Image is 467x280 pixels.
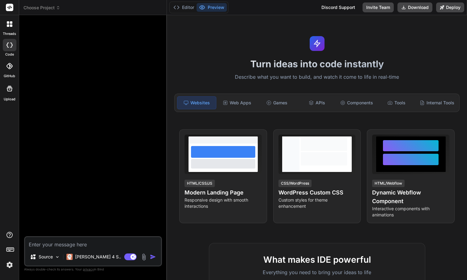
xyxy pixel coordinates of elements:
[4,260,15,270] img: settings
[4,73,15,79] label: GitHub
[372,180,405,187] div: HTML/Webflow
[5,52,14,57] label: code
[185,188,262,197] h4: Modern Landing Page
[185,180,215,187] div: HTML/CSS/JS
[197,3,227,12] button: Preview
[219,253,415,266] h2: What makes IDE powerful
[372,188,449,206] h4: Dynamic Webflow Component
[3,31,16,36] label: threads
[140,253,147,261] img: attachment
[417,96,457,109] div: Internal Tools
[397,2,432,12] button: Download
[171,58,463,69] h1: Turn ideas into code instantly
[171,73,463,81] p: Describe what you want to build, and watch it come to life in real-time
[278,197,356,209] p: Custom styles for theme enhancement
[218,96,256,109] div: Web Apps
[177,96,216,109] div: Websites
[55,254,60,260] img: Pick Models
[278,180,312,187] div: CSS/WordPress
[298,96,336,109] div: APIs
[185,197,262,209] p: Responsive design with smooth interactions
[83,267,94,271] span: privacy
[23,5,60,11] span: Choose Project
[377,96,416,109] div: Tools
[39,254,53,260] p: Source
[338,96,376,109] div: Components
[372,206,449,218] p: Interactive components with animations
[436,2,464,12] button: Deploy
[75,254,121,260] p: [PERSON_NAME] 4 S..
[4,97,15,102] label: Upload
[219,269,415,276] p: Everything you need to bring your ideas to life
[278,188,356,197] h4: WordPress Custom CSS
[171,3,197,12] button: Editor
[24,266,162,272] p: Always double-check its answers. Your in Bind
[66,254,73,260] img: Claude 4 Sonnet
[257,96,296,109] div: Games
[318,2,359,12] div: Discord Support
[150,254,156,260] img: icon
[363,2,394,12] button: Invite Team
